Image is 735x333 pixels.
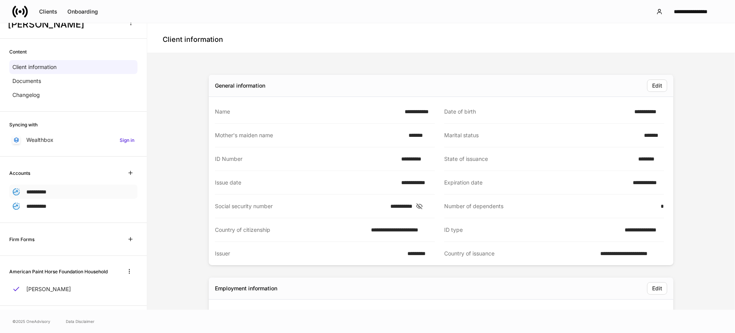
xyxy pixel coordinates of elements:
[9,88,137,102] a: Changelog
[26,285,71,293] p: [PERSON_NAME]
[9,282,137,296] a: [PERSON_NAME]
[215,82,265,90] div: General information
[444,202,656,210] div: Number of dependents
[215,131,404,139] div: Mother's maiden name
[444,108,630,116] div: Date of birth
[652,286,662,291] div: Edit
[444,250,596,257] div: Country of issuance
[444,155,634,163] div: State of issuance
[444,226,620,234] div: ID type
[215,179,397,186] div: Issue date
[9,133,137,147] a: WealthboxSign in
[9,236,34,243] h6: Firm Forms
[215,250,403,257] div: Issuer
[444,131,640,139] div: Marital status
[215,226,366,234] div: Country of citizenship
[444,179,629,186] div: Expiration date
[652,83,662,88] div: Edit
[39,9,57,14] div: Clients
[26,136,53,144] p: Wealthbox
[647,282,667,295] button: Edit
[215,108,400,116] div: Name
[9,169,30,177] h6: Accounts
[215,285,277,292] div: Employment information
[12,318,50,324] span: © 2025 OneAdvisory
[9,268,108,275] h6: American Paint Horse Foundation Household
[34,5,62,18] button: Clients
[8,18,120,31] h3: [PERSON_NAME]
[62,5,103,18] button: Onboarding
[120,136,134,144] h6: Sign in
[9,60,137,74] a: Client information
[67,9,98,14] div: Onboarding
[9,48,27,55] h6: Content
[9,74,137,88] a: Documents
[9,121,38,128] h6: Syncing with
[66,318,94,324] a: Data Disclaimer
[12,63,57,71] p: Client information
[647,79,667,92] button: Edit
[12,77,41,85] p: Documents
[215,202,386,210] div: Social security number
[215,155,397,163] div: ID Number
[163,35,223,44] h4: Client information
[12,91,40,99] p: Changelog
